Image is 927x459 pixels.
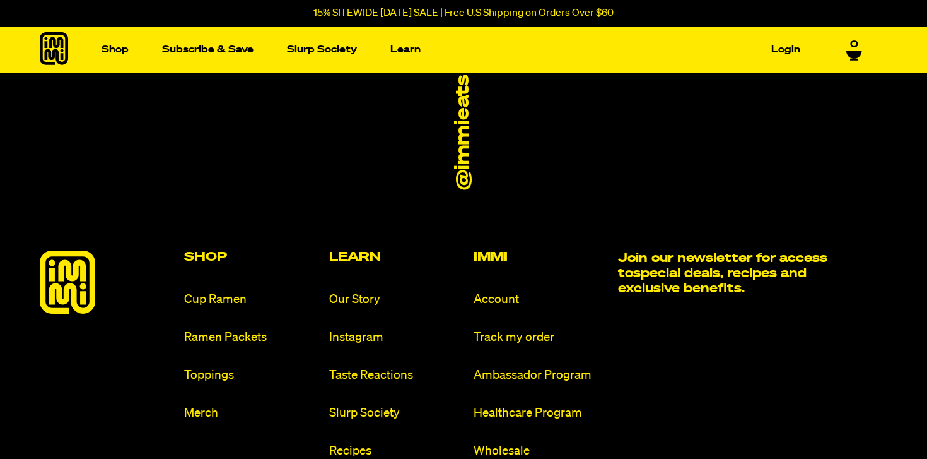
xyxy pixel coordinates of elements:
[474,291,608,308] a: Account
[329,251,463,263] h2: Learn
[329,291,463,308] a: Our Story
[385,40,426,59] a: Learn
[329,329,463,346] a: Instagram
[313,8,614,19] p: 15% SITEWIDE [DATE] SALE | Free U.S Shipping on Orders Over $60
[850,39,858,51] span: 0
[184,367,318,384] a: Toppings
[618,251,836,296] h2: Join our newsletter for access to special deals, recipes and exclusive benefits.
[184,405,318,422] a: Merch
[96,27,805,73] nav: Main navigation
[40,251,95,314] img: immieats
[157,40,259,59] a: Subscribe & Save
[282,40,362,59] a: Slurp Society
[329,367,463,384] a: Taste Reactions
[846,39,862,61] a: 0
[474,251,608,263] h2: Immi
[474,367,608,384] a: Ambassador Program
[453,75,475,190] a: @immieats
[474,329,608,346] a: Track my order
[184,251,318,263] h2: Shop
[766,40,805,59] a: Login
[184,291,318,308] a: Cup Ramen
[96,40,134,59] a: Shop
[184,329,318,346] a: Ramen Packets
[329,405,463,422] a: Slurp Society
[474,405,608,422] a: Healthcare Program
